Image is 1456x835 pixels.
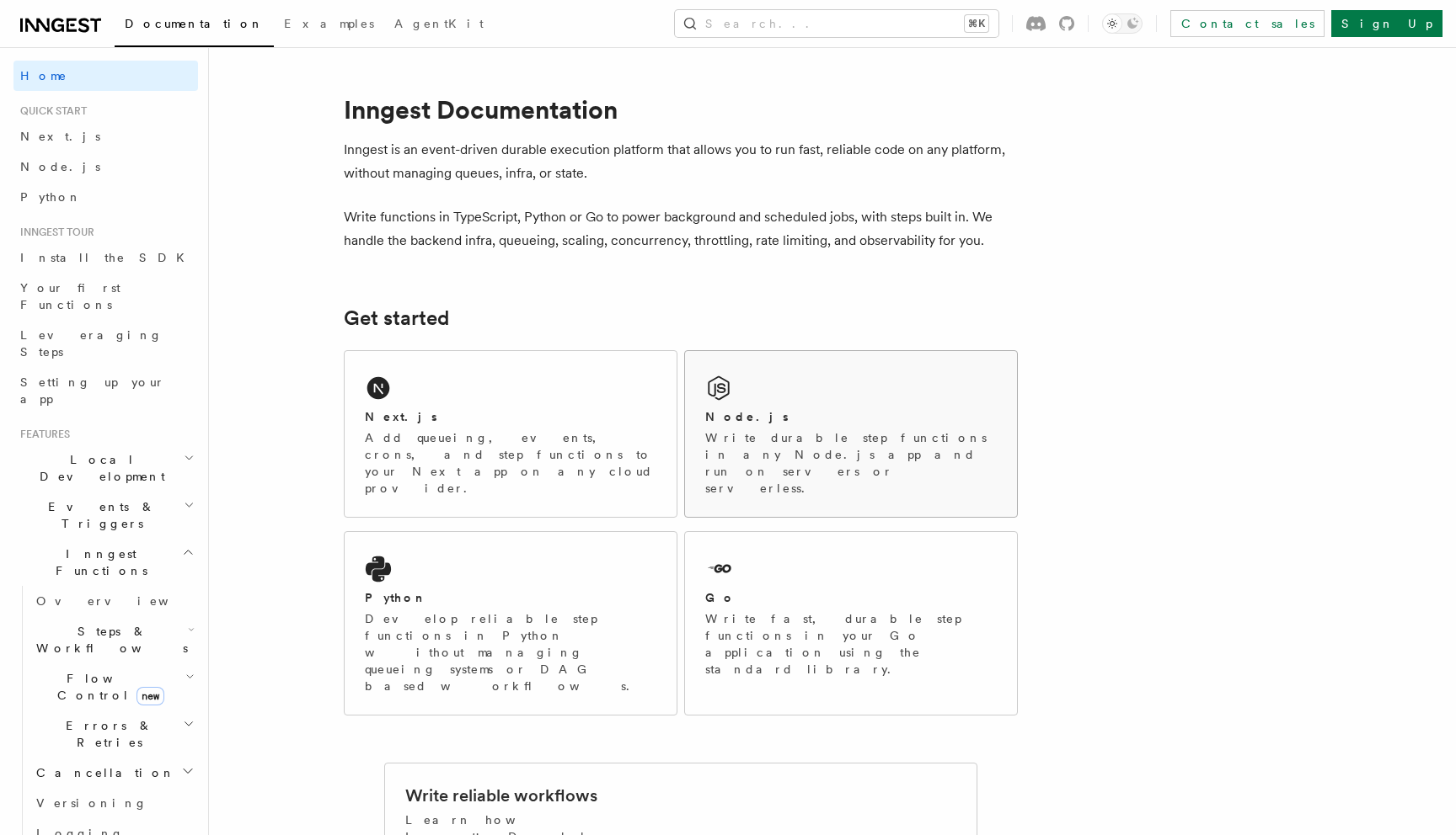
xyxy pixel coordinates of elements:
[384,5,494,45] a: AgentKit
[20,67,67,84] span: Home
[36,594,210,608] span: Overview
[29,710,198,758] button: Errors & Retries
[13,492,198,539] button: Events & Triggers
[344,350,677,518] a: Next.jsAdd queueing, events, crons, and step functions to your Next app on any cloud provider.
[29,758,198,788] button: Cancellation
[36,796,147,810] span: Versioning
[13,320,198,367] a: Leveraging Steps
[405,784,597,807] h2: Write reliable workflows
[13,242,198,273] a: Install the SDK
[20,190,82,204] span: Python
[20,375,165,406] span: Setting up your app
[13,226,94,239] span: Inngest tour
[684,350,1018,518] a: Node.jsWrite durable step functions in any Node.js app and run on servers or serverless.
[29,717,183,751] span: Errors & Retries
[13,104,87,118] span: Quick start
[136,687,164,705] span: new
[365,408,437,425] h2: Next.js
[13,61,198,91] a: Home
[20,281,120,311] span: Your first Functions
[13,273,198,320] a: Your first Functions
[13,444,198,492] button: Local Development
[13,152,198,182] a: Node.js
[274,5,384,45] a: Examples
[13,539,198,586] button: Inngest Functions
[705,610,997,678] p: Write fast, durable step functions in your Go application using the standard library.
[344,138,1018,185] p: Inngest is an event-driven durable execution platform that allows you to run fast, reliable code ...
[344,205,1018,253] p: Write functions in TypeScript, Python or Go to power background and scheduled jobs, with steps bu...
[705,408,789,425] h2: Node.js
[125,17,264,30] span: Documentation
[1170,10,1325,37] a: Contact sales
[20,328,163,359] span: Leveraging Steps
[13,182,198,212] a: Python
[13,545,182,579] span: Inngest Functions
[29,623,188,657] span: Steps & Workflows
[13,451,184,485] span: Local Development
[20,251,195,264] span: Install the SDK
[29,788,198,818] a: Versioning
[344,531,677,715] a: PythonDevelop reliable step functions in Python without managing queueing systems or DAG based wo...
[13,121,198,152] a: Next.js
[965,15,988,32] kbd: ⌘K
[1331,10,1443,37] a: Sign Up
[344,306,449,330] a: Get started
[705,429,997,497] p: Write durable step functions in any Node.js app and run on servers or serverless.
[20,160,100,173] span: Node.js
[365,429,656,497] p: Add queueing, events, crons, and step functions to your Next app on any cloud provider.
[365,610,656,694] p: Develop reliable step functions in Python without managing queueing systems or DAG based workflows.
[20,130,100,143] span: Next.js
[675,10,998,37] button: Search...⌘K
[13,428,70,441] span: Features
[115,5,274,47] a: Documentation
[29,670,185,704] span: Flow Control
[365,589,427,606] h2: Python
[29,663,198,710] button: Flow Controlnew
[684,531,1018,715] a: GoWrite fast, durable step functions in your Go application using the standard library.
[394,17,484,30] span: AgentKit
[29,616,198,663] button: Steps & Workflows
[13,367,198,414] a: Setting up your app
[13,498,184,532] span: Events & Triggers
[29,586,198,616] a: Overview
[29,764,175,781] span: Cancellation
[1102,13,1143,34] button: Toggle dark mode
[705,589,736,606] h2: Go
[284,17,374,30] span: Examples
[344,94,1018,125] h1: Inngest Documentation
